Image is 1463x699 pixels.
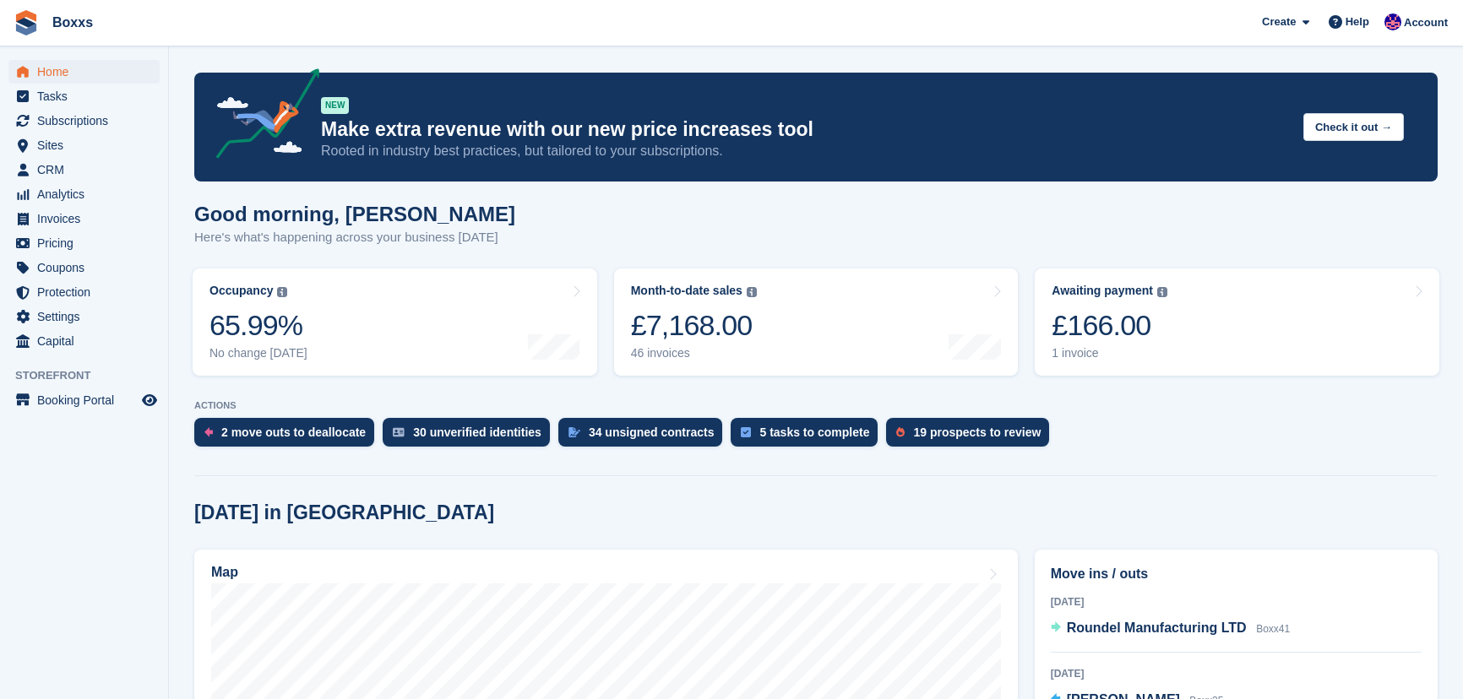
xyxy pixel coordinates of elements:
span: Roundel Manufacturing LTD [1067,620,1247,635]
span: Tasks [37,84,139,108]
a: menu [8,84,160,108]
p: Here's what's happening across your business [DATE] [194,228,515,247]
button: Check it out → [1303,113,1404,141]
a: 2 move outs to deallocate [194,418,383,455]
div: NEW [321,97,349,114]
span: Analytics [37,182,139,206]
span: Pricing [37,231,139,255]
img: verify_identity-adf6edd0f0f0b5bbfe63781bf79b02c33cf7c696d77639b501bdc392416b5a36.svg [393,427,405,437]
a: menu [8,133,160,157]
a: menu [8,109,160,133]
div: Awaiting payment [1052,284,1153,298]
div: £166.00 [1052,308,1167,343]
img: move_outs_to_deallocate_icon-f764333ba52eb49d3ac5e1228854f67142a1ed5810a6f6cc68b1a99e826820c5.svg [204,427,213,437]
span: Home [37,60,139,84]
a: Occupancy 65.99% No change [DATE] [193,268,597,376]
div: Month-to-date sales [631,284,742,298]
div: 46 invoices [631,346,757,360]
div: [DATE] [1051,594,1422,610]
img: task-75834270c22a3079a89374b754ae025e5fb1db73e45f91037f5363f120a921f8.svg [741,427,751,437]
span: Boxx41 [1256,623,1290,635]
div: [DATE] [1051,666,1422,681]
div: Occupancy [209,284,273,298]
a: 30 unverified identities [383,418,558,455]
a: Awaiting payment £166.00 1 invoice [1035,268,1439,376]
img: prospect-51fa495bee0391a8d652442698ab0144808aea92771e9ea1ae160a38d050c398.svg [896,427,905,437]
img: icon-info-grey-7440780725fd019a000dd9b08b2336e03edf1995a4989e88bcd33f0948082b44.svg [277,287,287,297]
h2: Move ins / outs [1051,564,1422,584]
div: No change [DATE] [209,346,307,360]
h1: Good morning, [PERSON_NAME] [194,203,515,225]
a: Preview store [139,390,160,410]
span: Settings [37,305,139,328]
a: menu [8,388,160,412]
span: Create [1262,14,1296,30]
a: Roundel Manufacturing LTD Boxx41 [1051,618,1291,640]
div: 19 prospects to review [913,425,1041,439]
div: £7,168.00 [631,308,757,343]
img: stora-icon-8386f47178a22dfd0bd8f6a31ec36ba5ce8667c1dd55bd0f319d3a0aa187defe.svg [14,10,39,35]
a: menu [8,329,160,353]
span: Capital [37,329,139,353]
div: 34 unsigned contracts [589,425,715,439]
a: menu [8,280,160,304]
p: Make extra revenue with our new price increases tool [321,117,1290,142]
img: icon-info-grey-7440780725fd019a000dd9b08b2336e03edf1995a4989e88bcd33f0948082b44.svg [747,287,757,297]
p: ACTIONS [194,400,1438,411]
span: Booking Portal [37,388,139,412]
div: 5 tasks to complete [759,425,869,439]
div: 65.99% [209,308,307,343]
span: Sites [37,133,139,157]
a: menu [8,207,160,230]
a: Boxxs [46,8,100,36]
a: 34 unsigned contracts [558,418,731,455]
a: Month-to-date sales £7,168.00 46 invoices [614,268,1019,376]
span: Subscriptions [37,109,139,133]
a: menu [8,231,160,255]
span: CRM [37,158,139,182]
span: Help [1346,14,1369,30]
a: menu [8,305,160,328]
a: menu [8,256,160,279]
div: 2 move outs to deallocate [221,425,366,439]
img: price-adjustments-announcement-icon-8257ccfd72463d97f412b2fc003d46551f7dbcb40ab6d574587a9cd5c0d94... [202,68,320,165]
a: 19 prospects to review [886,418,1058,455]
a: menu [8,60,160,84]
h2: Map [211,565,238,580]
div: 30 unverified identities [413,425,541,439]
p: Rooted in industry best practices, but tailored to your subscriptions. [321,142,1290,160]
a: 5 tasks to complete [731,418,886,455]
img: contract_signature_icon-13c848040528278c33f63329250d36e43548de30e8caae1d1a13099fd9432cc5.svg [568,427,580,437]
img: icon-info-grey-7440780725fd019a000dd9b08b2336e03edf1995a4989e88bcd33f0948082b44.svg [1157,287,1167,297]
h2: [DATE] in [GEOGRAPHIC_DATA] [194,501,494,524]
a: menu [8,158,160,182]
div: 1 invoice [1052,346,1167,360]
span: Coupons [37,256,139,279]
span: Storefront [15,367,168,384]
span: Protection [37,280,139,304]
a: menu [8,182,160,206]
img: Jamie Malcolm [1384,14,1401,30]
span: Account [1404,14,1448,31]
span: Invoices [37,207,139,230]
